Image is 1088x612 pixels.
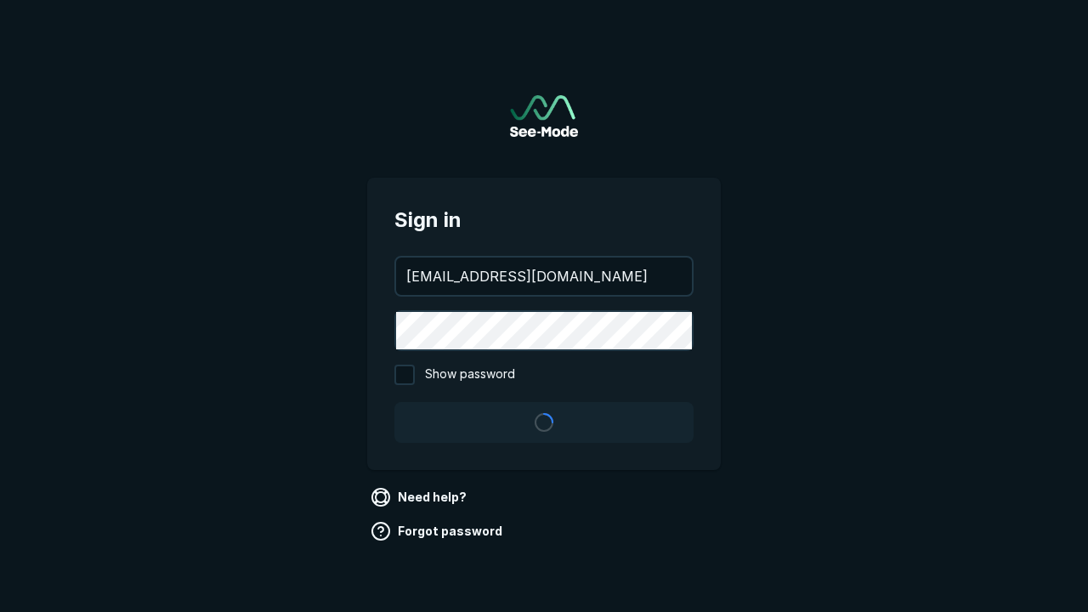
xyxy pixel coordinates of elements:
span: Show password [425,365,515,385]
a: Forgot password [367,518,509,545]
a: Need help? [367,484,473,511]
img: See-Mode Logo [510,95,578,137]
input: your@email.com [396,258,692,295]
span: Sign in [394,205,694,235]
a: Go to sign in [510,95,578,137]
